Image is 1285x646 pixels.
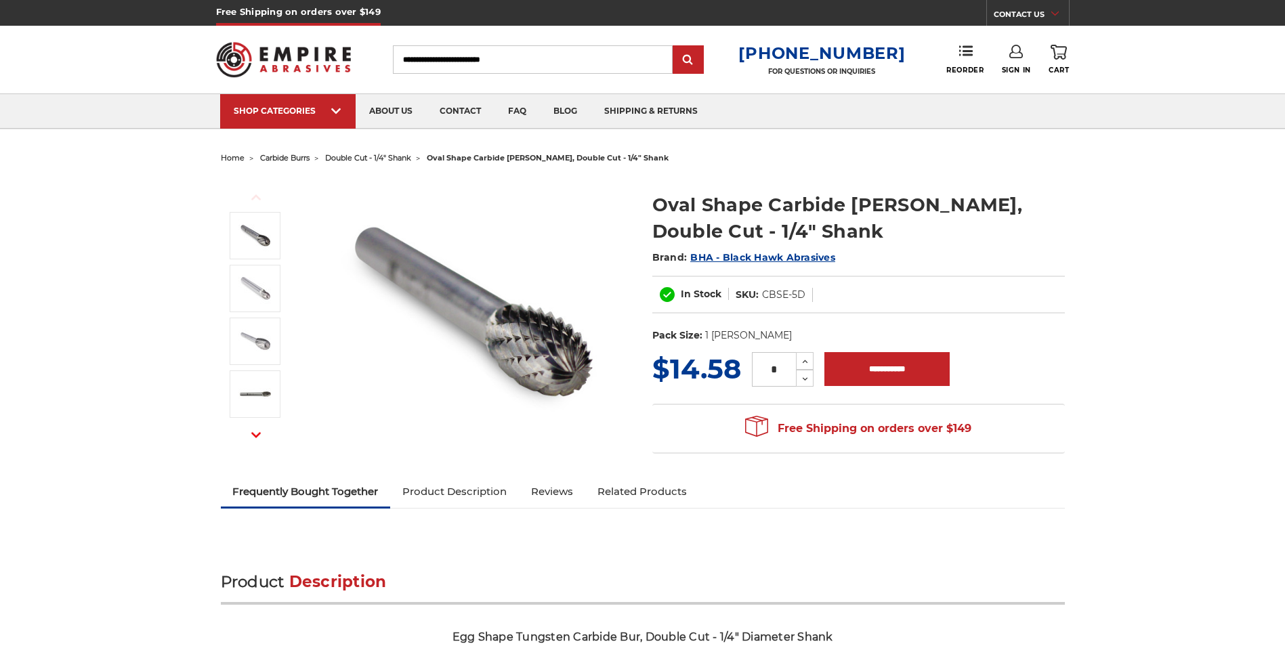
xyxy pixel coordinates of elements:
a: about us [356,94,426,129]
a: faq [494,94,540,129]
span: $14.58 [652,352,741,385]
span: Free Shipping on orders over $149 [745,415,971,442]
a: [PHONE_NUMBER] [738,43,905,63]
a: BHA - Black Hawk Abrasives [690,251,835,263]
span: Product [221,572,285,591]
img: SE-1D oval/egg shape carbide burr with 1/4 inch shank [238,272,272,305]
h1: Oval Shape Carbide [PERSON_NAME], Double Cut - 1/4" Shank [652,192,1065,244]
button: Next [240,421,272,450]
a: Product Description [390,477,519,507]
a: Cart [1049,45,1069,74]
button: Previous [240,183,272,212]
img: Empire Abrasives [216,33,352,86]
a: Related Products [585,477,699,507]
img: SE-5D oval shape carbide burr with 1/4 inch shank [238,324,272,358]
a: Frequently Bought Together [221,477,391,507]
span: Brand: [652,251,688,263]
dd: CBSE-5D [762,288,805,302]
span: In Stock [681,288,721,300]
div: SHOP CATEGORIES [234,106,342,116]
a: CONTACT US [994,7,1069,26]
a: Reviews [519,477,585,507]
a: shipping & returns [591,94,711,129]
dt: SKU: [736,288,759,302]
p: FOR QUESTIONS OR INQUIRIES [738,67,905,76]
dd: 1 [PERSON_NAME] [705,328,792,343]
dt: Pack Size: [652,328,702,343]
a: carbide burrs [260,153,310,163]
img: Egg shape carbide bur 1/4" shank [337,177,608,448]
img: Egg shape carbide bur 1/4" shank [238,219,272,253]
span: Reorder [946,66,984,74]
a: double cut - 1/4" shank [325,153,411,163]
input: Submit [675,47,702,74]
a: contact [426,94,494,129]
a: blog [540,94,591,129]
span: Egg Shape Tungsten Carbide Bur, Double Cut - 1/4" Diameter Shank [452,630,833,643]
span: Description [289,572,387,591]
img: SE-3 oval/egg shape carbide burr 1/4" shank [238,377,272,411]
span: Cart [1049,66,1069,74]
span: oval shape carbide [PERSON_NAME], double cut - 1/4" shank [427,153,669,163]
a: Reorder [946,45,984,74]
a: home [221,153,245,163]
span: Sign In [1002,66,1031,74]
